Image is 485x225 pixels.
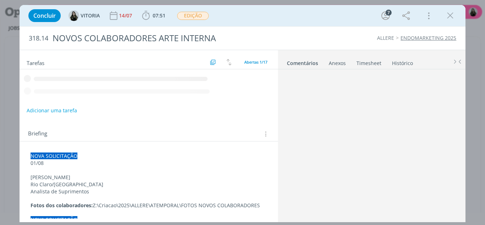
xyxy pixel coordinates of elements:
[386,10,392,16] div: 7
[380,10,391,21] button: 7
[244,59,267,65] span: Abertas 1/17
[356,57,382,67] a: Timesheet
[69,10,100,21] button: VVITORIA
[31,216,77,223] span: NOVA SOLICITAÇÃO
[69,10,79,21] img: V
[31,160,267,167] p: 01/08
[119,13,133,18] div: 14/07
[177,11,209,20] button: EDIÇÃO
[31,152,77,159] span: NOVA SOLICITAÇÃO
[28,9,61,22] button: Concluir
[392,57,413,67] a: Histórico
[153,12,165,19] span: 07:51
[31,188,267,195] p: Analista de Suprimentos
[31,202,267,209] p: Z:\Criacao\2025\ALLERE\ATEMPORAL\FOTOS NOVOS COLABORADORES
[227,59,231,65] img: arrow-down-up.svg
[400,34,456,41] a: ENDOMARKETING 2025
[28,129,47,139] span: Briefing
[329,60,346,67] div: Anexos
[140,10,167,21] button: 07:51
[287,57,318,67] a: Comentários
[31,174,267,181] p: [PERSON_NAME]
[29,34,48,42] span: 318.14
[26,104,77,117] button: Adicionar uma tarefa
[31,202,93,209] strong: Fotos dos colaboradores:
[33,13,56,18] span: Concluir
[377,34,394,41] a: ALLERE
[177,12,209,20] span: EDIÇÃO
[50,30,275,47] div: NOVOS COLABORADORES ARTE INTERNA
[31,181,267,188] p: Rio Claro/[GEOGRAPHIC_DATA]
[81,13,100,18] span: VITORIA
[20,5,466,222] div: dialog
[27,58,44,66] span: Tarefas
